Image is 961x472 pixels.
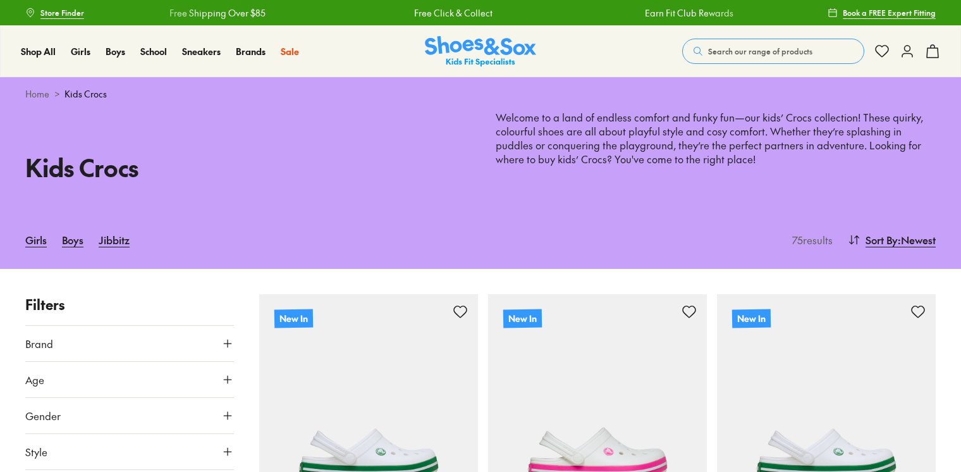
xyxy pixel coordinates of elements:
span: : Newest [898,232,936,247]
p: New In [503,309,542,328]
a: Earn Fit Club Rewards [645,6,733,20]
p: 75 results [787,232,833,247]
a: Shop All [21,45,56,58]
div: > [25,87,936,101]
h1: Kids Crocs [25,149,465,185]
a: Girls [25,226,47,254]
span: Brand [25,336,53,351]
a: Sale [281,45,299,58]
a: Sneakers [182,45,221,58]
span: Search our range of products [708,46,812,57]
p: Welcome to a land of endless comfort and funky fun—our kids’ Crocs collection! These quirky, colo... [496,111,936,180]
span: Style [25,444,47,459]
a: Boys [62,226,83,254]
span: Kids Crocs [64,87,107,101]
a: Girls [71,45,90,58]
button: Sort By:Newest [848,226,936,254]
button: Search our range of products [682,39,864,64]
p: New In [732,309,771,328]
a: Store Finder [25,1,84,24]
span: Book a FREE Expert Fitting [843,7,936,18]
a: Shoes & Sox [425,36,536,67]
a: Brands [236,45,266,58]
p: New In [274,309,313,328]
a: Book a FREE Expert Fitting [828,1,936,24]
img: SNS_Logo_Responsive.svg [425,36,536,67]
span: Store Finder [40,7,84,18]
button: Style [25,434,234,469]
a: Free Click & Collect [414,6,493,20]
span: Age [25,372,44,387]
span: Gender [25,408,61,423]
button: Gender [25,398,234,433]
a: Free Shipping Over $85 [169,6,266,20]
button: Brand [25,326,234,361]
span: Sort By [866,232,898,247]
a: Home [25,87,49,101]
a: Boys [106,45,125,58]
a: School [140,45,167,58]
a: Jibbitz [99,226,130,254]
button: Age [25,362,234,397]
p: Filters [25,294,234,315]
